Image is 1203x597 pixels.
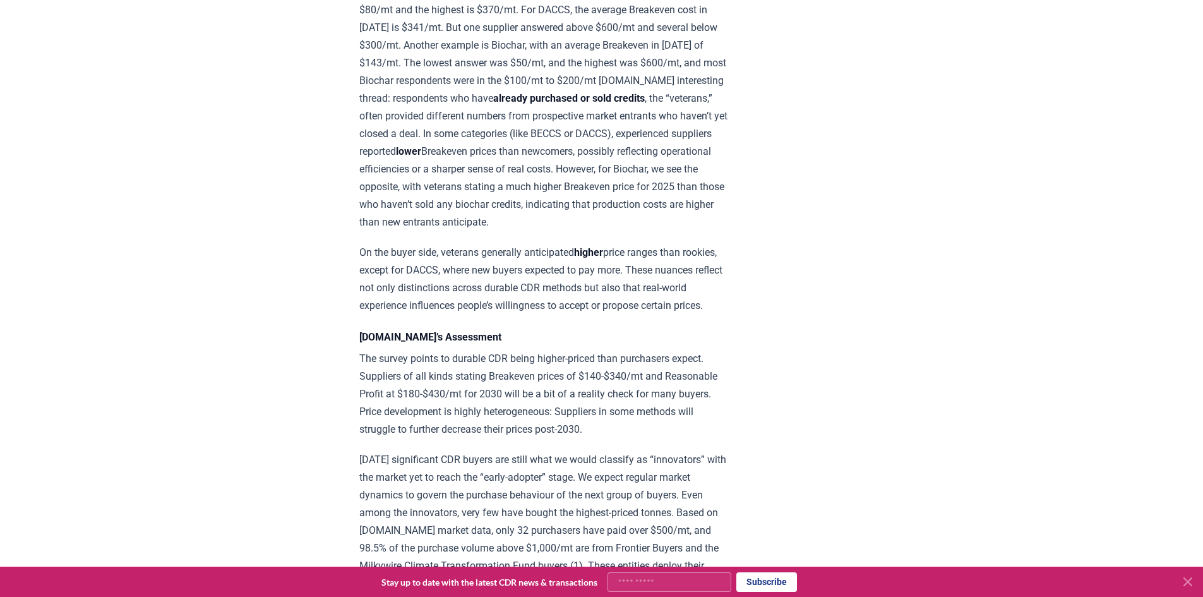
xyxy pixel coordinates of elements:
p: The survey points to durable CDR being higher-priced than purchasers expect. Suppliers of all kin... [359,350,729,438]
strong: higher [574,246,603,258]
strong: already purchased or sold credits [493,92,645,104]
strong: lower [396,145,421,157]
strong: [DOMAIN_NAME]’s Assessment [359,331,501,343]
p: On the buyer side, veterans generally anticipated price ranges than rookies, except for DACCS, wh... [359,244,729,315]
